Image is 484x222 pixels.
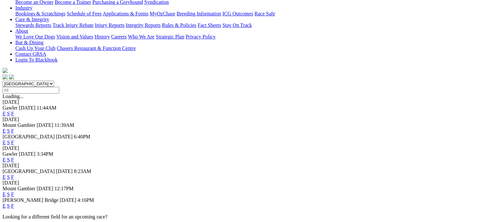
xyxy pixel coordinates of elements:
span: Loading... [3,94,23,99]
a: Strategic Plan [156,34,184,39]
span: [GEOGRAPHIC_DATA] [3,169,55,174]
span: Gawler [3,105,18,111]
span: [DATE] [19,105,36,111]
div: [DATE] [3,99,481,105]
a: F [11,140,14,145]
a: F [11,203,14,209]
a: History [94,34,110,39]
a: S [7,140,10,145]
span: 4:16PM [77,197,94,203]
div: [DATE] [3,117,481,122]
input: Select date [3,87,59,94]
span: 6:40PM [74,134,91,139]
span: 11:44AM [37,105,57,111]
a: Track Injury Rebate [52,22,93,28]
a: S [7,203,10,209]
div: [DATE] [3,145,481,151]
a: About [15,28,28,34]
a: E [3,203,6,209]
a: Chasers Restaurant & Function Centre [57,45,136,51]
a: Careers [111,34,127,39]
a: S [7,128,10,134]
span: [DATE] [56,169,73,174]
a: E [3,111,6,116]
a: Who We Are [128,34,155,39]
a: F [11,192,14,197]
a: E [3,128,6,134]
a: ICG Outcomes [222,11,253,16]
a: Fact Sheets [198,22,221,28]
a: Cash Up Your Club [15,45,55,51]
a: Care & Integrity [15,17,49,22]
a: Applications & Forms [103,11,148,16]
span: [DATE] [37,122,53,128]
a: Stay On Track [222,22,252,28]
a: Contact GRSA [15,51,46,57]
a: We Love Our Dogs [15,34,55,39]
a: E [3,174,6,180]
a: Bar & Dining [15,40,44,45]
a: S [7,111,10,116]
a: Stewards Reports [15,22,51,28]
a: Schedule of Fees [67,11,101,16]
span: [GEOGRAPHIC_DATA] [3,134,55,139]
p: Looking for a different field for an upcoming race? [3,214,481,220]
span: [DATE] [19,151,36,157]
a: E [3,192,6,197]
a: F [11,174,14,180]
div: [DATE] [3,163,481,169]
a: Breeding Information [177,11,221,16]
a: Race Safe [254,11,275,16]
span: [DATE] [37,186,53,191]
span: [PERSON_NAME] Bridge [3,197,59,203]
a: Integrity Reports [126,22,161,28]
a: E [3,140,6,145]
span: 11:39AM [54,122,74,128]
a: S [7,174,10,180]
div: Care & Integrity [15,22,481,28]
div: Industry [15,11,481,17]
img: logo-grsa-white.png [3,68,8,73]
div: About [15,34,481,40]
div: [DATE] [3,180,481,186]
span: Mount Gambier [3,186,36,191]
a: S [7,157,10,162]
span: 8:23AM [74,169,91,174]
a: Industry [15,5,32,11]
a: Bookings & Scratchings [15,11,65,16]
span: Gawler [3,151,18,157]
a: F [11,157,14,162]
span: [DATE] [60,197,76,203]
img: twitter.svg [9,74,14,79]
a: MyOzChase [150,11,175,16]
a: Privacy Policy [186,34,216,39]
div: Bar & Dining [15,45,481,51]
a: F [11,128,14,134]
span: 3:34PM [37,151,53,157]
span: Mount Gambier [3,122,36,128]
a: Vision and Values [56,34,93,39]
a: F [11,111,14,116]
img: facebook.svg [3,74,8,79]
a: Rules & Policies [162,22,196,28]
span: [DATE] [56,134,73,139]
a: S [7,192,10,197]
a: E [3,157,6,162]
a: Injury Reports [95,22,124,28]
a: Login To Blackbook [15,57,58,62]
span: 12:17PM [54,186,74,191]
